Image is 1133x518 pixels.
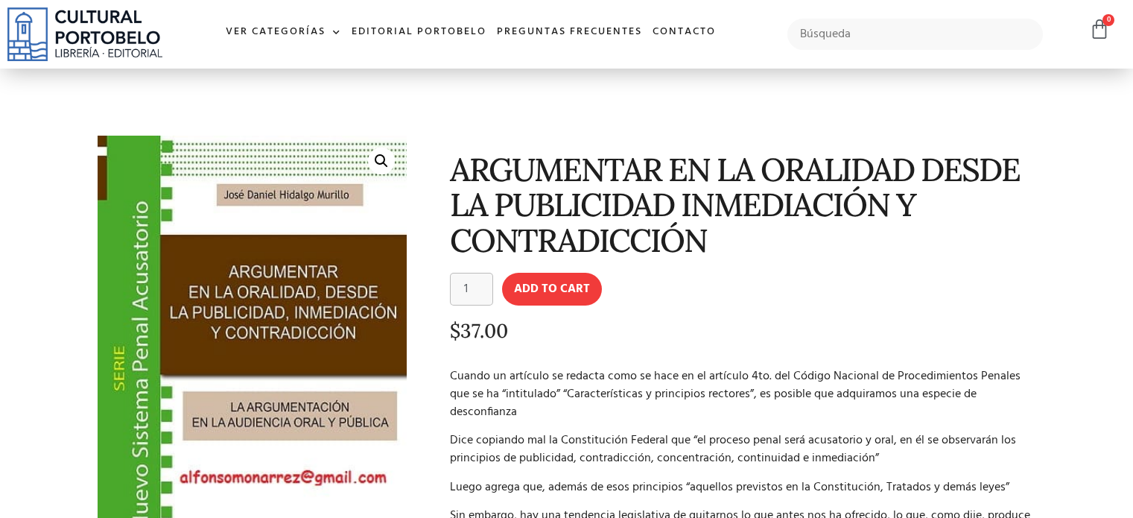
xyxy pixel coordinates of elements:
h1: ARGUMENTAR EN LA ORALIDAD DESDE LA PUBLICIDAD INMEDIACIÓN Y CONTRADICCIÓN [450,152,1032,258]
a: Ver Categorías [220,16,346,48]
bdi: 37.00 [450,318,508,343]
p: Dice copiando mal la Constitución Federal que “el proceso penal será acusatorio y oral, en él se ... [450,432,1032,467]
input: Búsqueda [787,19,1043,50]
button: Add to cart [502,273,602,306]
a: Preguntas frecuentes [492,16,647,48]
input: Product quantity [450,273,493,306]
span: $ [450,318,460,343]
a: 🔍 [368,148,395,174]
a: Editorial Portobelo [346,16,492,48]
a: 0 [1089,19,1110,40]
span: 0 [1102,14,1114,26]
p: Cuando un artículo se redacta como se hace en el artículo 4to. del Código Nacional de Procedimien... [450,367,1032,421]
p: Luego agrega que, además de esos principios “aquellos previstos en la Constitución, Tratados y de... [450,478,1032,496]
a: Contacto [647,16,721,48]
